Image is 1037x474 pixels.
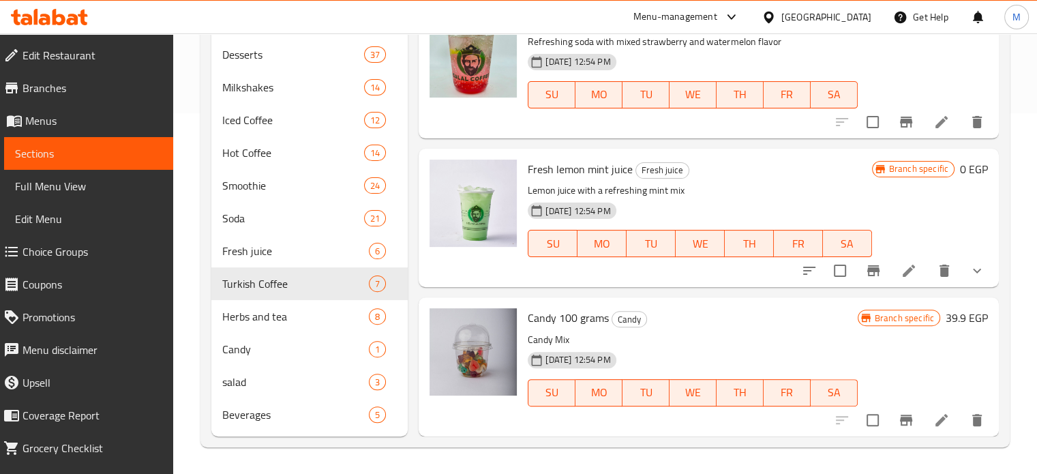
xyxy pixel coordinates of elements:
span: TU [628,85,664,104]
div: Beverages5 [211,398,408,431]
span: Branch specific [884,162,954,175]
p: Candy Mix [528,331,857,349]
p: Lemon juice with a refreshing mint mix [528,182,871,199]
span: Fresh juice [222,243,370,259]
div: items [369,374,386,390]
div: Soda [222,210,365,226]
div: items [369,406,386,423]
button: sort-choices [793,254,826,287]
div: Fresh juice6 [211,235,408,267]
div: items [364,112,386,128]
svg: Show Choices [969,263,985,279]
span: FR [779,234,817,254]
button: SA [811,81,858,108]
button: TH [717,379,764,406]
button: WE [670,379,717,406]
span: Candy [612,312,646,327]
button: SU [528,230,577,257]
a: Edit menu item [901,263,917,279]
button: WE [676,230,725,257]
span: Candy 100 grams [528,308,609,328]
button: TH [725,230,774,257]
span: MO [583,234,621,254]
span: SU [534,234,572,254]
div: items [369,308,386,325]
span: 8 [370,310,385,323]
div: items [369,276,386,292]
span: salad [222,374,370,390]
span: Grocery Checklist [22,440,162,456]
span: MO [581,85,617,104]
span: WE [675,383,711,402]
span: 7 [370,278,385,291]
span: SA [828,234,867,254]
button: WE [670,81,717,108]
span: TU [632,234,670,254]
div: Candy [612,311,647,327]
span: TH [722,383,758,402]
button: MO [577,230,627,257]
button: FR [774,230,823,257]
span: Milkshakes [222,79,365,95]
span: Select to update [826,256,854,285]
div: Smoothie24 [211,169,408,202]
span: TH [730,234,768,254]
button: TU [622,81,670,108]
span: 1 [370,343,385,356]
div: salad3 [211,366,408,398]
span: Herbs and tea [222,308,370,325]
button: Branch-specific-item [890,106,922,138]
span: 5 [370,409,385,421]
div: [GEOGRAPHIC_DATA] [781,10,871,25]
span: [DATE] 12:54 PM [540,353,616,366]
span: 12 [365,114,385,127]
button: TU [627,230,676,257]
span: Select to update [858,406,887,434]
span: Menu disclaimer [22,342,162,358]
span: Hot Coffee [222,145,365,161]
span: Turkish Coffee [222,276,370,292]
span: 37 [365,48,385,61]
div: items [364,177,386,194]
h6: 39.9 EGP [946,308,988,327]
div: Herbs and tea8 [211,300,408,333]
button: delete [961,404,993,436]
span: M [1012,10,1021,25]
img: Candy 100 grams [430,308,517,396]
span: Beverages [222,406,370,423]
button: show more [961,254,993,287]
span: FR [769,85,805,104]
span: Coverage Report [22,407,162,424]
div: Candy [222,341,370,357]
span: Desserts [222,46,365,63]
span: Fresh lemon mint juice [528,159,633,179]
span: Iced Coffee [222,112,365,128]
a: Edit menu item [933,114,950,130]
button: SU [528,81,575,108]
span: [DATE] 12:54 PM [540,55,616,68]
span: 24 [365,179,385,192]
span: Smoothie [222,177,365,194]
button: MO [575,379,622,406]
span: SA [816,383,852,402]
span: Upsell [22,374,162,391]
span: Select to update [858,108,887,136]
a: Sections [4,137,173,170]
button: SA [811,379,858,406]
button: SA [823,230,872,257]
button: MO [575,81,622,108]
span: Menus [25,113,162,129]
span: Branches [22,80,162,96]
button: delete [928,254,961,287]
span: Coupons [22,276,162,293]
span: MO [581,383,617,402]
button: SU [528,379,575,406]
h6: 0 EGP [960,160,988,179]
